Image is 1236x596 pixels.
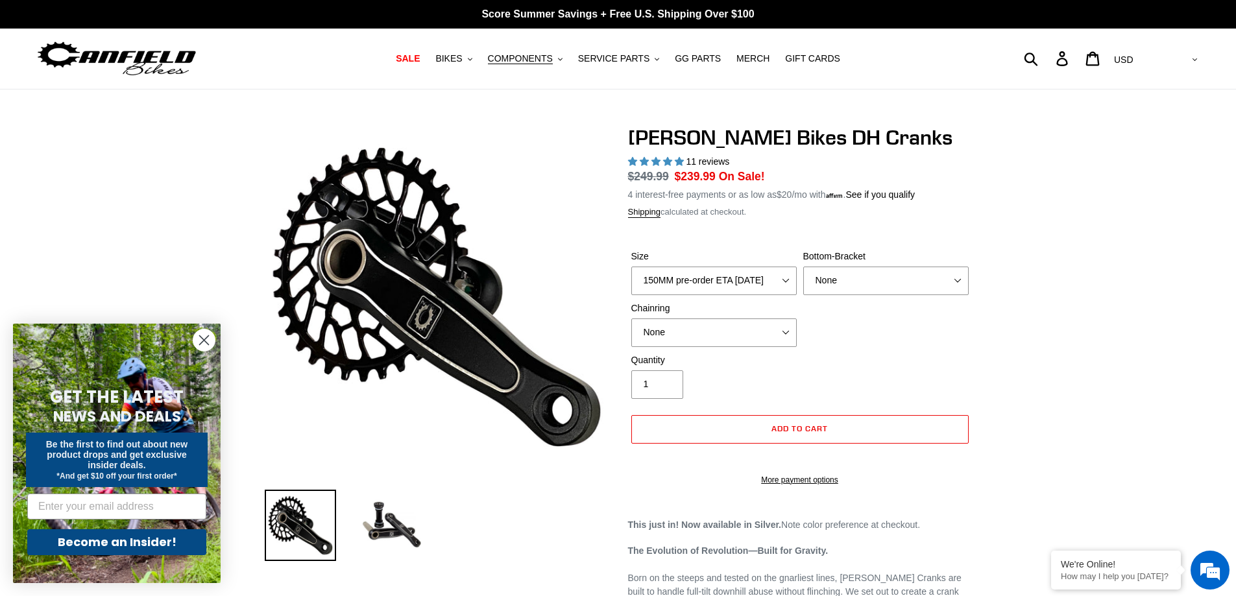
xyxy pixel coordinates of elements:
[777,189,792,200] span: $20
[631,302,797,315] label: Chainring
[27,529,206,555] button: Become an Insider!
[719,168,765,185] span: On Sale!
[736,53,769,64] span: MERCH
[389,50,426,67] a: SALE
[628,206,972,219] div: calculated at checkout.
[628,207,661,218] a: Shipping
[1031,44,1064,73] input: Search
[481,50,569,67] button: COMPONENTS
[50,385,184,409] span: GET THE LATEST
[730,50,776,67] a: MERCH
[631,474,969,486] a: More payment options
[1061,571,1171,581] p: How may I help you today?
[631,353,797,367] label: Quantity
[356,490,427,561] img: Load image into Gallery viewer, Canfield Bikes DH Cranks
[628,519,782,530] strong: This just in! Now available in Silver.
[628,545,829,556] strong: The Evolution of Revolution—Built for Gravity.
[36,38,198,79] img: Canfield Bikes
[628,125,972,150] h1: [PERSON_NAME] Bikes DH Cranks
[193,329,215,352] button: Close dialog
[396,53,420,64] span: SALE
[675,170,716,183] span: $239.99
[265,490,336,561] img: Load image into Gallery viewer, Canfield Bikes DH Cranks
[56,471,176,481] span: *And get $10 off your first order*
[628,185,915,202] p: 4 interest-free payments or as low as /mo with .
[628,156,686,167] span: 4.91 stars
[845,189,915,200] a: See if you qualify - Learn more about Affirm Financing (opens in modal)
[1061,559,1171,569] div: We're Online!
[675,53,721,64] span: GG PARTS
[686,156,729,167] span: 11 reviews
[578,53,649,64] span: SERVICE PARTS
[803,250,969,263] label: Bottom-Bracket
[628,518,972,532] p: Note color preference at checkout.
[53,406,181,427] span: NEWS AND DEALS
[631,250,797,263] label: Size
[771,423,828,433] span: Add to cart
[488,53,553,64] span: COMPONENTS
[785,53,840,64] span: GIFT CARDS
[429,50,478,67] button: BIKES
[572,50,666,67] button: SERVICE PARTS
[27,494,206,519] input: Enter your email address
[631,415,969,444] button: Add to cart
[779,50,847,67] a: GIFT CARDS
[668,50,727,67] a: GG PARTS
[826,191,843,198] span: Affirm
[435,53,462,64] span: BIKES
[628,170,669,183] s: $249.99
[46,439,188,470] span: Be the first to find out about new product drops and get exclusive insider deals.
